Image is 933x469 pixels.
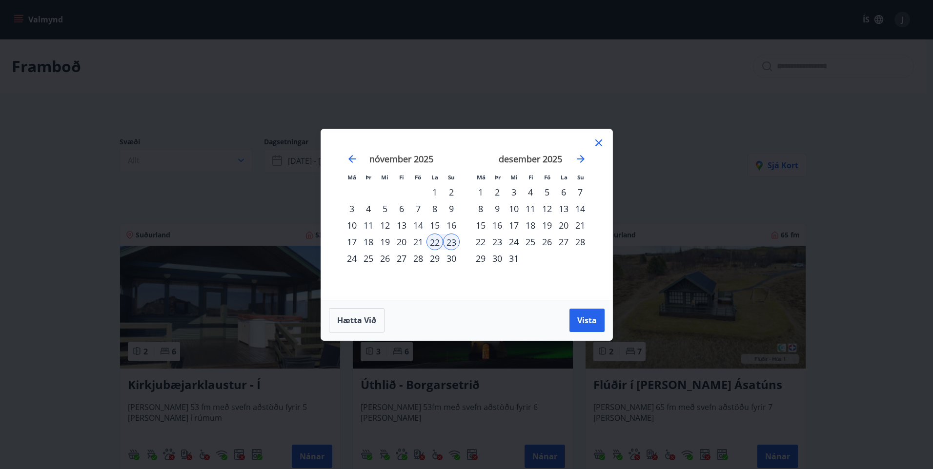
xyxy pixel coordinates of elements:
[477,174,486,181] small: Má
[344,200,360,217] td: Choose mánudagur, 3. nóvember 2025 as your check-in date. It’s available.
[561,174,568,181] small: La
[426,234,443,250] div: 22
[489,217,506,234] td: Choose þriðjudagur, 16. desember 2025 as your check-in date. It’s available.
[337,315,376,326] span: Hætta við
[377,217,393,234] td: Choose miðvikudagur, 12. nóvember 2025 as your check-in date. It’s available.
[522,234,539,250] div: 25
[329,308,385,332] button: Hætta við
[495,174,501,181] small: Þr
[506,234,522,250] td: Choose miðvikudagur, 24. desember 2025 as your check-in date. It’s available.
[506,184,522,200] div: 3
[506,200,522,217] div: 10
[344,250,360,267] td: Choose mánudagur, 24. nóvember 2025 as your check-in date. It’s available.
[426,234,443,250] td: Selected as start date. laugardagur, 22. nóvember 2025
[381,174,388,181] small: Mi
[369,153,433,165] strong: nóvember 2025
[443,234,460,250] div: 23
[522,217,539,234] td: Choose fimmtudagur, 18. desember 2025 as your check-in date. It’s available.
[522,200,539,217] td: Choose fimmtudagur, 11. desember 2025 as your check-in date. It’s available.
[344,234,360,250] td: Choose mánudagur, 17. nóvember 2025 as your check-in date. It’s available.
[393,200,410,217] div: 6
[539,184,555,200] td: Choose föstudagur, 5. desember 2025 as your check-in date. It’s available.
[539,217,555,234] div: 19
[360,217,377,234] td: Choose þriðjudagur, 11. nóvember 2025 as your check-in date. It’s available.
[539,200,555,217] div: 12
[472,250,489,267] div: 29
[393,200,410,217] td: Choose fimmtudagur, 6. nóvember 2025 as your check-in date. It’s available.
[569,309,605,332] button: Vista
[506,184,522,200] td: Choose miðvikudagur, 3. desember 2025 as your check-in date. It’s available.
[489,217,506,234] div: 16
[410,200,426,217] td: Choose föstudagur, 7. nóvember 2025 as your check-in date. It’s available.
[539,200,555,217] td: Choose föstudagur, 12. desember 2025 as your check-in date. It’s available.
[443,184,460,200] div: 2
[344,217,360,234] div: 10
[506,217,522,234] td: Choose miðvikudagur, 17. desember 2025 as your check-in date. It’s available.
[472,200,489,217] td: Choose mánudagur, 8. desember 2025 as your check-in date. It’s available.
[528,174,533,181] small: Fi
[360,234,377,250] div: 18
[544,174,550,181] small: Fö
[472,250,489,267] td: Choose mánudagur, 29. desember 2025 as your check-in date. It’s available.
[506,234,522,250] div: 24
[572,234,588,250] td: Choose sunnudagur, 28. desember 2025 as your check-in date. It’s available.
[443,217,460,234] div: 16
[555,234,572,250] td: Choose laugardagur, 27. desember 2025 as your check-in date. It’s available.
[472,217,489,234] td: Choose mánudagur, 15. desember 2025 as your check-in date. It’s available.
[443,217,460,234] td: Choose sunnudagur, 16. nóvember 2025 as your check-in date. It’s available.
[443,200,460,217] div: 9
[472,234,489,250] div: 22
[426,250,443,267] td: Choose laugardagur, 29. nóvember 2025 as your check-in date. It’s available.
[555,217,572,234] td: Choose laugardagur, 20. desember 2025 as your check-in date. It’s available.
[393,234,410,250] td: Choose fimmtudagur, 20. nóvember 2025 as your check-in date. It’s available.
[489,250,506,267] div: 30
[489,184,506,200] td: Choose þriðjudagur, 2. desember 2025 as your check-in date. It’s available.
[472,234,489,250] td: Choose mánudagur, 22. desember 2025 as your check-in date. It’s available.
[415,174,421,181] small: Fö
[577,174,584,181] small: Su
[360,250,377,267] td: Choose þriðjudagur, 25. nóvember 2025 as your check-in date. It’s available.
[555,234,572,250] div: 27
[472,184,489,200] div: 1
[399,174,404,181] small: Fi
[344,234,360,250] div: 17
[555,200,572,217] td: Choose laugardagur, 13. desember 2025 as your check-in date. It’s available.
[393,250,410,267] td: Choose fimmtudagur, 27. nóvember 2025 as your check-in date. It’s available.
[360,217,377,234] div: 11
[572,234,588,250] div: 28
[377,217,393,234] div: 12
[443,184,460,200] td: Choose sunnudagur, 2. nóvember 2025 as your check-in date. It’s available.
[410,217,426,234] td: Choose föstudagur, 14. nóvember 2025 as your check-in date. It’s available.
[575,153,587,165] div: Move forward to switch to the next month.
[555,184,572,200] td: Choose laugardagur, 6. desember 2025 as your check-in date. It’s available.
[522,200,539,217] div: 11
[539,234,555,250] div: 26
[472,184,489,200] td: Choose mánudagur, 1. desember 2025 as your check-in date. It’s available.
[522,234,539,250] td: Choose fimmtudagur, 25. desember 2025 as your check-in date. It’s available.
[472,217,489,234] div: 15
[360,250,377,267] div: 25
[426,217,443,234] div: 15
[360,200,377,217] div: 4
[443,250,460,267] td: Choose sunnudagur, 30. nóvember 2025 as your check-in date. It’s available.
[426,217,443,234] td: Choose laugardagur, 15. nóvember 2025 as your check-in date. It’s available.
[489,234,506,250] div: 23
[426,200,443,217] div: 8
[489,200,506,217] div: 9
[506,250,522,267] div: 31
[499,153,562,165] strong: desember 2025
[539,184,555,200] div: 5
[365,174,371,181] small: Þr
[489,184,506,200] div: 2
[393,234,410,250] div: 20
[426,184,443,200] div: 1
[410,200,426,217] div: 7
[393,217,410,234] div: 13
[522,217,539,234] div: 18
[443,234,460,250] td: Selected as end date. sunnudagur, 23. nóvember 2025
[410,234,426,250] div: 21
[426,184,443,200] td: Choose laugardagur, 1. nóvember 2025 as your check-in date. It’s available.
[510,174,518,181] small: Mi
[539,234,555,250] td: Choose föstudagur, 26. desember 2025 as your check-in date. It’s available.
[410,250,426,267] td: Choose föstudagur, 28. nóvember 2025 as your check-in date. It’s available.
